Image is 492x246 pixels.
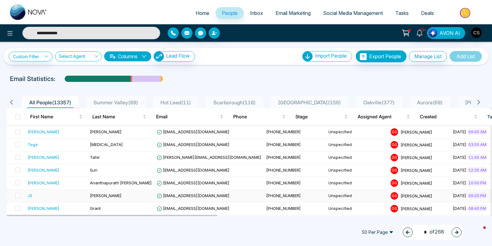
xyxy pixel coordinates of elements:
span: Summer Valley ( 89 ) [91,99,141,106]
span: Email Marketing [276,10,311,16]
img: Lead Flow [429,29,437,37]
span: [DATE] [453,129,466,134]
span: G S [391,141,398,149]
th: Phone [228,108,290,125]
button: Manage List [409,51,447,62]
span: G S [391,205,398,212]
div: [PERSON_NAME] [28,205,59,211]
div: [PERSON_NAME] [28,154,59,160]
span: [PERSON_NAME] [401,129,432,134]
span: Inbox [250,10,263,16]
button: AVON AI [427,27,465,39]
span: Import People [315,53,347,59]
img: Lead Flow [154,51,164,61]
span: down [142,54,146,59]
th: Assigned Agent [353,108,415,125]
span: First Name [30,113,78,121]
span: Email [156,113,219,121]
span: Ananthapurath [PERSON_NAME] [90,180,152,185]
span: Last Name [92,113,142,121]
td: Unspecified [326,202,388,215]
span: [PHONE_NUMBER] [266,155,301,160]
span: Tahir [90,155,100,160]
a: Email Marketing [269,7,317,19]
span: [PERSON_NAME] [90,193,122,198]
span: [PERSON_NAME][EMAIL_ADDRESS][DOMAIN_NAME] [157,155,261,160]
span: [PERSON_NAME] [401,180,432,185]
th: Created [415,108,482,125]
button: Export People [356,50,406,62]
a: People [216,7,244,19]
span: [PHONE_NUMBER] [266,206,301,211]
span: Oakville ( 377 ) [361,99,397,106]
span: [MEDICAL_DATA] [90,142,123,147]
span: 09:45 AM [467,129,488,135]
div: JS [28,192,32,199]
span: [PHONE_NUMBER] [266,129,301,134]
span: [PHONE_NUMBER] [266,193,301,198]
a: Lead FlowLead Flow [151,51,195,62]
span: [PHONE_NUMBER] [266,168,301,173]
span: Export People [369,53,401,59]
span: Stage [295,113,343,121]
a: Tasks [389,7,415,19]
span: [DATE] [453,206,466,211]
span: 11:40 AM [467,154,488,160]
span: 09:25 PM [467,192,487,199]
td: Unspecified [326,164,388,177]
span: [DATE] [453,180,466,185]
span: People [222,10,238,16]
span: [EMAIL_ADDRESS][DOMAIN_NAME] [157,206,230,211]
a: Inbox [244,7,269,19]
span: All People ( 13357 ) [27,99,74,106]
span: G S [391,154,398,161]
a: Custom Filter [9,52,53,61]
span: [EMAIL_ADDRESS][DOMAIN_NAME] [157,193,230,198]
span: Lead Flow [166,53,190,59]
span: [DATE] [453,142,466,147]
a: Home [189,7,216,19]
div: [PERSON_NAME] [28,180,59,186]
span: 08:40 PM [467,205,487,211]
span: Home [196,10,209,16]
span: [PERSON_NAME] [401,206,432,211]
span: [PERSON_NAME] [401,193,432,198]
button: Columnsdown [104,51,151,61]
span: Deals [421,10,434,16]
span: 03:55 AM [467,141,488,148]
span: Grant [90,206,101,211]
td: Unspecified [326,139,388,151]
span: Hot Lead ( 11 ) [158,99,193,106]
span: G S [391,179,398,187]
span: Suri [90,168,97,173]
span: AVON AI [439,29,460,37]
span: Created [420,113,473,121]
a: 10+ [412,27,427,38]
img: Nova CRM Logo [10,4,47,20]
th: Email [151,108,228,125]
td: Unspecified [326,177,388,190]
span: 12:35 AM [467,167,488,173]
div: Tega [28,141,38,148]
span: [PHONE_NUMBER] [266,142,301,147]
span: Assigned Agent [358,113,405,121]
p: Email Statistics: [10,74,55,83]
img: Market-place.gif [443,6,488,20]
button: Lead Flow [154,51,195,62]
td: Unspecified [326,190,388,202]
td: Unspecified [326,126,388,139]
iframe: Intercom live chat [471,225,486,240]
span: [PERSON_NAME] [401,168,432,173]
td: Unspecified [326,215,388,228]
span: G S [391,192,398,200]
div: [PERSON_NAME] [28,129,59,135]
span: [EMAIL_ADDRESS][DOMAIN_NAME] [157,180,230,185]
span: [EMAIL_ADDRESS][DOMAIN_NAME] [157,168,230,173]
span: 10+ [420,27,425,33]
span: Tasks [395,10,409,16]
span: [DATE] [453,168,466,173]
span: [DATE] [453,193,466,198]
span: [PHONE_NUMBER] [266,180,301,185]
span: G S [391,167,398,174]
span: [PERSON_NAME] [90,129,122,134]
